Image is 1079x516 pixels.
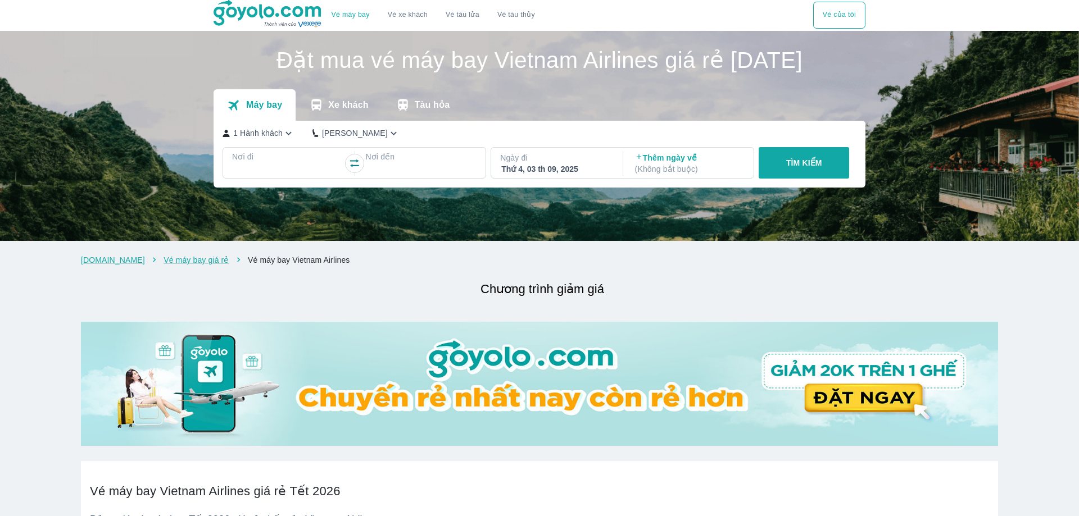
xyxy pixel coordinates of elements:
p: Xe khách [328,99,368,111]
button: Vé tàu thủy [488,2,544,29]
h1: Đặt mua vé máy bay Vietnam Airlines giá rẻ [DATE] [214,49,865,71]
a: Vé xe khách [388,11,428,19]
nav: breadcrumb [81,254,998,266]
p: 1 Hành khách [233,127,283,139]
p: Thêm ngày về [635,152,744,175]
div: choose transportation mode [813,2,865,29]
img: banner-home [81,322,998,446]
a: Vé máy bay [332,11,370,19]
button: [PERSON_NAME] [312,127,400,139]
p: ( Không bắt buộc ) [635,163,744,175]
button: TÌM KIẾM [759,147,849,179]
p: Tàu hỏa [415,99,450,111]
div: choose transportation mode [323,2,544,29]
h2: Chương trình giảm giá [87,279,998,299]
p: Máy bay [246,99,282,111]
h2: Vé máy bay Vietnam Airlines giá rẻ Tết 2026 [90,483,989,499]
p: Ngày đi [500,152,611,163]
a: Vé máy bay Vietnam Airlines [248,255,350,264]
p: [PERSON_NAME] [322,127,388,139]
a: Vé tàu lửa [437,2,488,29]
div: transportation tabs [214,89,463,121]
a: [DOMAIN_NAME] [81,255,145,264]
p: TÌM KIẾM [786,157,822,168]
div: Thứ 4, 03 th 09, 2025 [501,163,610,175]
p: Nơi đi [232,151,343,162]
p: Nơi đến [365,151,477,162]
button: 1 Hành khách [223,127,294,139]
button: Vé của tôi [813,2,865,29]
a: Vé máy bay giá rẻ [164,255,229,264]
